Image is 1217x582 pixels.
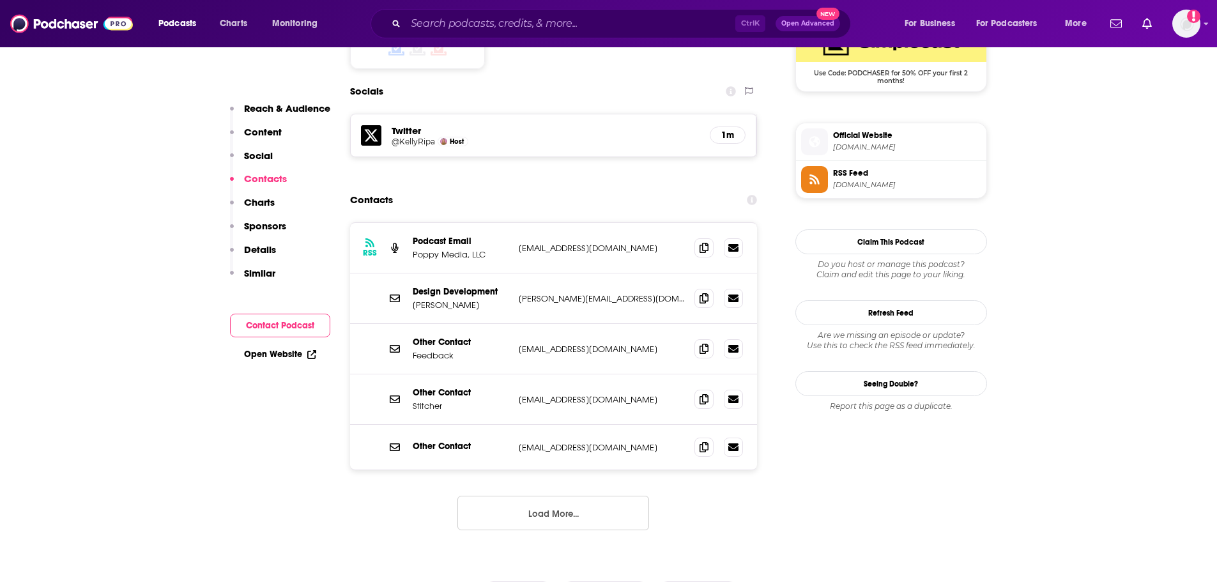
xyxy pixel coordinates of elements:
span: For Business [905,15,955,33]
p: Other Contact [413,387,509,398]
p: [EMAIL_ADDRESS][DOMAIN_NAME] [519,243,685,254]
span: feeds.simplecast.com [833,180,981,190]
button: Details [230,243,276,267]
a: SimpleCast Deal: Use Code: PODCHASER for 50% OFF your first 2 months! [796,24,986,84]
span: siriusxm.com [833,142,981,152]
a: Open Website [244,349,316,360]
img: Podchaser - Follow, Share and Rate Podcasts [10,11,133,36]
h2: Socials [350,79,383,103]
input: Search podcasts, credits, & more... [406,13,735,34]
button: open menu [263,13,334,34]
p: Stitcher [413,401,509,411]
p: [EMAIL_ADDRESS][DOMAIN_NAME] [519,442,685,453]
h2: Contacts [350,188,393,212]
img: User Profile [1172,10,1200,38]
button: Open AdvancedNew [776,16,840,31]
p: [PERSON_NAME][EMAIL_ADDRESS][DOMAIN_NAME] [519,293,685,304]
div: Claim and edit this page to your liking. [795,259,987,280]
p: [EMAIL_ADDRESS][DOMAIN_NAME] [519,394,685,405]
p: Content [244,126,282,138]
span: Podcasts [158,15,196,33]
button: Social [230,149,273,173]
div: Are we missing an episode or update? Use this to check the RSS feed immediately. [795,330,987,351]
span: Logged in as Ashley_Beenen [1172,10,1200,38]
div: Search podcasts, credits, & more... [383,9,863,38]
button: open menu [896,13,971,34]
span: New [816,8,839,20]
a: @KellyRipa [392,137,435,146]
span: For Podcasters [976,15,1037,33]
span: More [1065,15,1087,33]
a: Official Website[DOMAIN_NAME] [801,128,981,155]
div: Report this page as a duplicate. [795,401,987,411]
a: Charts [211,13,255,34]
span: Do you host or manage this podcast? [795,259,987,270]
span: Host [450,137,464,146]
span: RSS Feed [833,167,981,179]
button: Load More... [457,496,649,530]
button: Reach & Audience [230,102,330,126]
p: Details [244,243,276,256]
p: Similar [244,267,275,279]
button: Sponsors [230,220,286,243]
button: Show profile menu [1172,10,1200,38]
button: Contacts [230,172,287,196]
a: Show notifications dropdown [1105,13,1127,34]
button: Similar [230,267,275,291]
p: Design Development [413,286,509,297]
p: Feedback [413,350,509,361]
button: Refresh Feed [795,300,987,325]
p: Other Contact [413,441,509,452]
button: open menu [1056,13,1103,34]
a: Show notifications dropdown [1137,13,1157,34]
p: Podcast Email [413,236,509,247]
p: Contacts [244,172,287,185]
span: Monitoring [272,15,318,33]
button: open menu [149,13,213,34]
span: Charts [220,15,247,33]
p: [PERSON_NAME] [413,300,509,310]
h5: 1m [721,130,735,141]
span: Use Code: PODCHASER for 50% OFF your first 2 months! [796,62,986,85]
a: Seeing Double? [795,371,987,396]
p: Social [244,149,273,162]
button: Charts [230,196,275,220]
span: Open Advanced [781,20,834,27]
button: Contact Podcast [230,314,330,337]
p: Charts [244,196,275,208]
h3: RSS [363,248,377,258]
p: Reach & Audience [244,102,330,114]
p: Sponsors [244,220,286,232]
img: Kelly Ripa [440,138,447,145]
h5: Twitter [392,125,700,137]
button: Content [230,126,282,149]
span: Ctrl K [735,15,765,32]
p: Poppy Media, LLC [413,249,509,260]
a: RSS Feed[DOMAIN_NAME] [801,166,981,193]
p: Other Contact [413,337,509,348]
p: [EMAIL_ADDRESS][DOMAIN_NAME] [519,344,685,355]
button: open menu [968,13,1056,34]
svg: Add a profile image [1187,10,1200,23]
span: Official Website [833,130,981,141]
button: Claim This Podcast [795,229,987,254]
